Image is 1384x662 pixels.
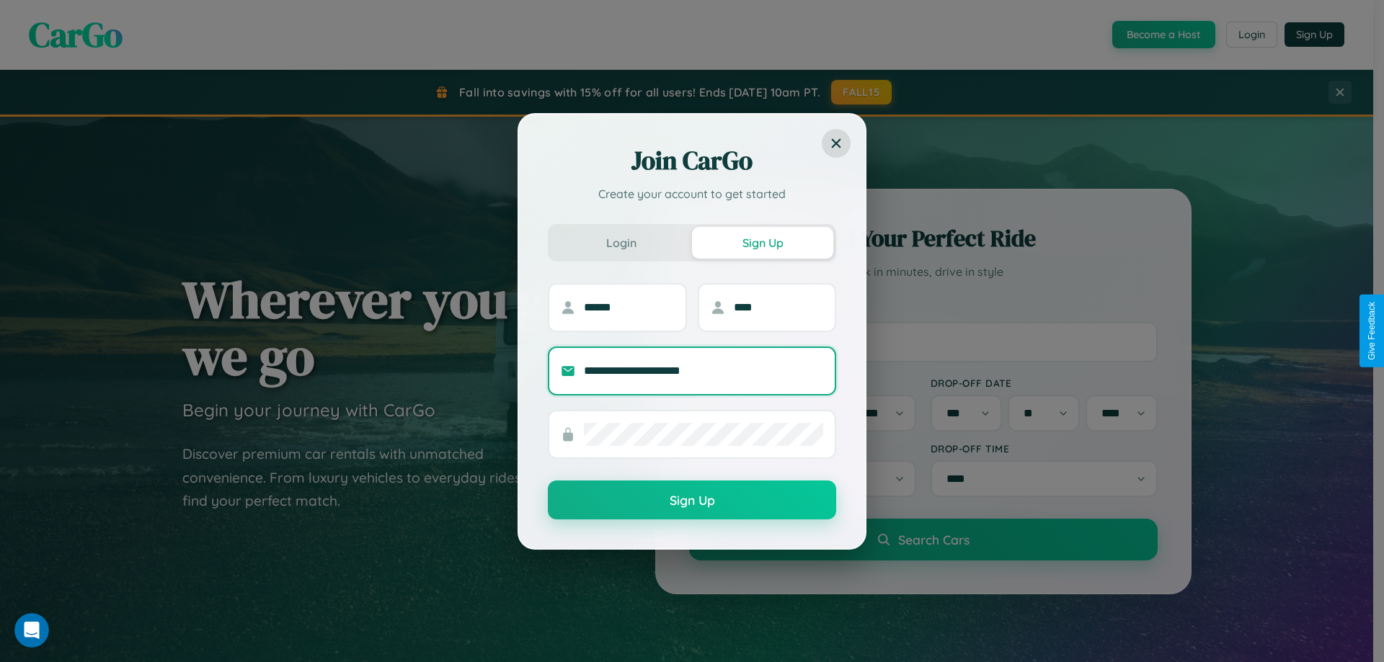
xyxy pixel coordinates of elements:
div: Give Feedback [1367,302,1377,360]
button: Login [551,227,692,259]
h2: Join CarGo [548,143,836,178]
p: Create your account to get started [548,185,836,202]
button: Sign Up [548,480,836,519]
button: Sign Up [692,227,833,259]
iframe: Intercom live chat [14,613,49,648]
